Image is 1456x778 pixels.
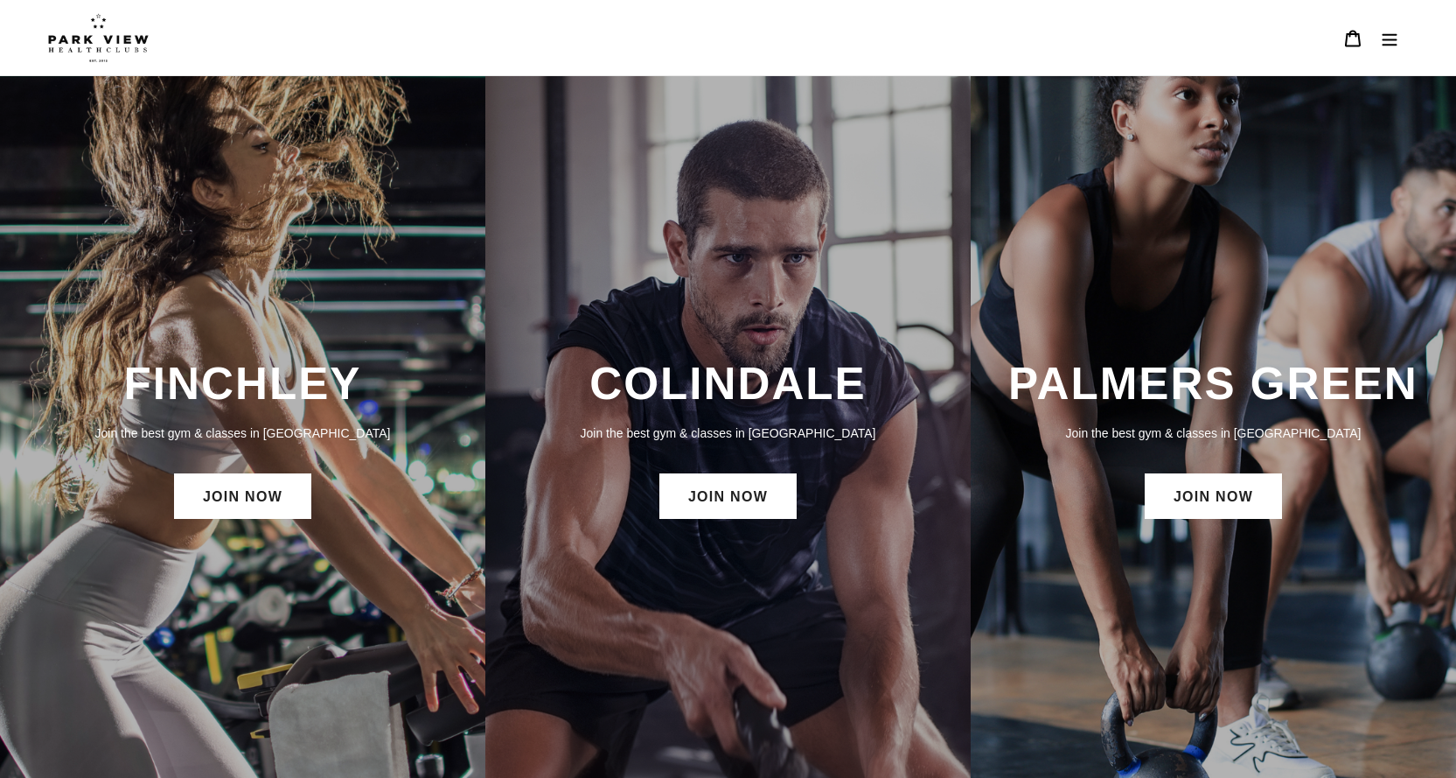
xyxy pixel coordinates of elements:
[17,424,468,443] p: Join the best gym & classes in [GEOGRAPHIC_DATA]
[988,424,1439,443] p: Join the best gym & classes in [GEOGRAPHIC_DATA]
[48,13,149,62] img: Park view health clubs is a gym near you.
[1145,473,1282,519] a: JOIN NOW: Palmers Green Membership
[503,357,953,410] h3: COLINDALE
[503,424,953,443] p: Join the best gym & classes in [GEOGRAPHIC_DATA]
[988,357,1439,410] h3: PALMERS GREEN
[1371,19,1408,57] button: Menu
[17,357,468,410] h3: FINCHLEY
[659,473,797,519] a: JOIN NOW: Colindale Membership
[174,473,311,519] a: JOIN NOW: Finchley Membership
